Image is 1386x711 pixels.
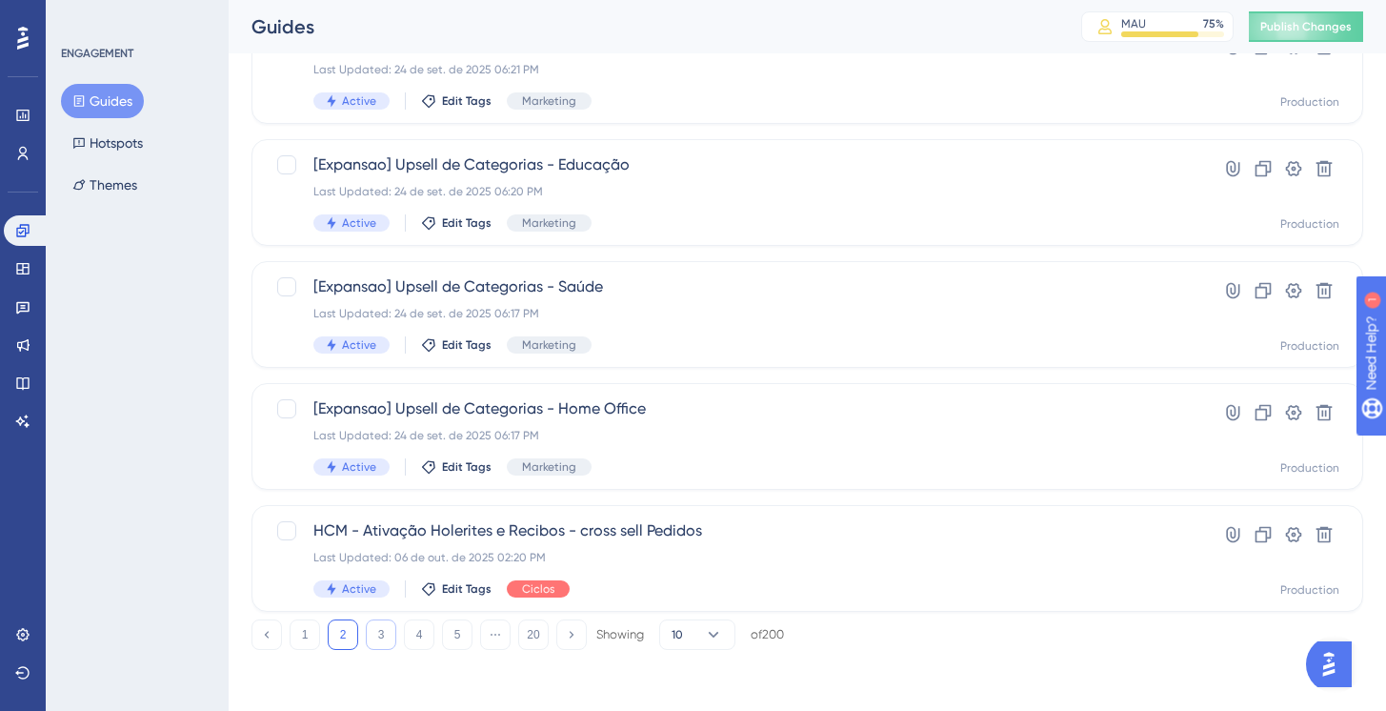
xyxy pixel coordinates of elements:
[1280,582,1339,598] div: Production
[404,620,434,650] button: 4
[313,519,1149,542] span: HCM - Ativação Holerites e Recibos - cross sell Pedidos
[522,93,576,109] span: Marketing
[421,215,492,231] button: Edit Tags
[61,126,154,160] button: Hotspots
[313,275,1149,298] span: [Expansao] Upsell de Categorias - Saúde
[522,459,576,475] span: Marketing
[522,337,576,353] span: Marketing
[1249,11,1363,42] button: Publish Changes
[522,215,576,231] span: Marketing
[251,13,1034,40] div: Guides
[442,581,492,597] span: Edit Tags
[313,397,1149,420] span: [Expansao] Upsell de Categorias - Home Office
[313,153,1149,176] span: [Expansao] Upsell de Categorias - Educação
[313,184,1149,199] div: Last Updated: 24 de set. de 2025 06:20 PM
[442,215,492,231] span: Edit Tags
[1306,636,1363,693] iframe: UserGuiding AI Assistant Launcher
[1280,338,1339,354] div: Production
[313,550,1149,565] div: Last Updated: 06 de out. de 2025 02:20 PM
[1260,19,1352,34] span: Publish Changes
[442,459,492,475] span: Edit Tags
[132,10,138,25] div: 1
[1280,460,1339,476] div: Production
[61,168,149,202] button: Themes
[1121,16,1146,31] div: MAU
[522,581,554,597] span: Ciclos
[421,93,492,109] button: Edit Tags
[328,620,358,650] button: 2
[1203,16,1224,31] div: 75 %
[672,627,683,642] span: 10
[61,84,144,118] button: Guides
[342,93,376,109] span: Active
[421,581,492,597] button: Edit Tags
[342,459,376,475] span: Active
[518,620,549,650] button: 20
[751,626,784,643] div: of 200
[596,626,644,643] div: Showing
[313,62,1149,77] div: Last Updated: 24 de set. de 2025 06:21 PM
[45,5,119,28] span: Need Help?
[313,306,1149,321] div: Last Updated: 24 de set. de 2025 06:17 PM
[442,620,472,650] button: 5
[442,337,492,353] span: Edit Tags
[421,459,492,475] button: Edit Tags
[442,93,492,109] span: Edit Tags
[1280,216,1339,232] div: Production
[61,46,133,61] div: ENGAGEMENT
[421,337,492,353] button: Edit Tags
[342,337,376,353] span: Active
[313,428,1149,443] div: Last Updated: 24 de set. de 2025 06:17 PM
[366,620,396,650] button: 3
[342,215,376,231] span: Active
[342,581,376,597] span: Active
[659,620,735,650] button: 10
[1280,94,1339,110] div: Production
[290,620,320,650] button: 1
[480,620,511,650] button: ⋯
